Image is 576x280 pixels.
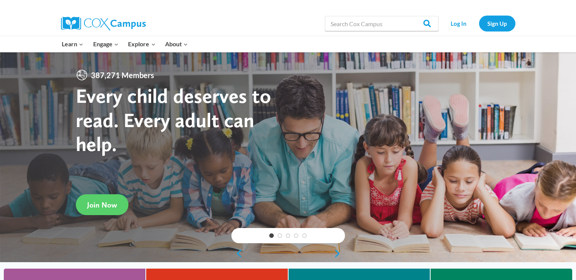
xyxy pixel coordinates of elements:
a: Log In [442,16,475,31]
a: 1 [269,233,274,238]
span: Join Now [87,200,117,209]
a: Join Now [76,194,128,215]
a: 4 [294,233,298,238]
a: 3 [286,233,290,238]
a: Sign Up [479,16,515,31]
div: content slider buttons [231,246,345,261]
span: Engage [93,39,119,49]
a: 5 [302,233,307,238]
nav: Primary Navigation [57,36,193,52]
a: next [334,249,345,258]
img: Cox Campus [61,17,146,30]
span: Explore [128,39,155,49]
span: 387,271 Members [88,69,157,81]
span: About [165,39,188,49]
a: 2 [278,233,282,238]
a: previous [231,249,243,258]
input: Search Cox Campus [325,16,439,31]
nav: Secondary Navigation [442,16,515,31]
strong: Every child deserves to read. Every adult can help. [76,83,271,156]
span: Learn [62,39,83,49]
